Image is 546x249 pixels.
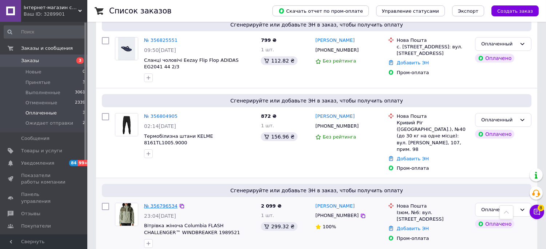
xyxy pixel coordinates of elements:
input: Поиск [4,25,86,39]
a: [PERSON_NAME] [315,203,355,210]
div: 112.82 ₴ [261,56,297,65]
a: Вітрівка жіноча Columbia FLASH CHALLENGER™ WINDBREAKER 1989521 [144,223,240,235]
img: Фото товару [115,203,138,226]
span: Сгенерируйте или добавьте ЭН в заказ, чтобы получить оплату [105,97,529,104]
button: Управление статусами [376,5,445,16]
span: Скачать отчет по пром-оплате [278,8,363,14]
span: Оплаченные [25,110,57,116]
button: Экспорт [452,5,484,16]
a: № 356796534 [144,203,178,209]
span: [PHONE_NUMBER] [315,123,359,129]
button: Чат с покупателем8 [530,205,544,219]
div: Пром-оплата [397,69,469,76]
span: 1 шт. [261,47,274,52]
span: 8 [538,205,544,211]
div: Оплаченный [481,206,517,214]
div: Оплачено [475,130,514,138]
span: Сгенерируйте или добавьте ЭН в заказ, чтобы получить оплату [105,21,529,28]
a: Добавить ЭН [397,60,429,65]
span: 100% [323,224,336,229]
a: [PERSON_NAME] [315,37,355,44]
div: 156.96 ₴ [261,132,297,141]
a: Добавить ЭН [397,226,429,231]
h1: Список заказов [109,7,172,15]
span: 799 ₴ [261,37,276,43]
span: [PHONE_NUMBER] [315,213,359,218]
a: Термобілизна штани KELME 8161TL1005.9000 [144,133,213,146]
span: Покупатели [21,223,51,229]
span: Заказы [21,57,39,64]
span: Экспорт [458,8,478,14]
span: Панель управления [21,191,67,204]
div: Оплаченный [481,116,517,124]
div: Оплачено [475,220,514,228]
span: 09:50[DATE] [144,47,176,53]
span: Управление статусами [382,8,439,14]
span: 1 шт. [261,213,274,218]
a: Добавить ЭН [397,156,429,161]
div: Оплачено [475,54,514,63]
button: Скачать отчет по пром-оплате [272,5,369,16]
div: Пром-оплата [397,235,469,242]
span: 3 [83,79,85,86]
span: Уведомления [21,160,54,166]
div: Оплаченный [481,40,517,48]
span: 872 ₴ [261,113,276,119]
span: 23:04[DATE] [144,213,176,219]
span: Товары и услуги [21,148,62,154]
span: [PHONE_NUMBER] [315,47,359,53]
div: Кривий Ріг ([GEOGRAPHIC_DATA].), №40 (до 30 кг на одне місце): вул. [PERSON_NAME], 107, прим. 98 [397,120,469,153]
span: Сообщения [21,135,49,142]
span: Отзывы [21,210,40,217]
span: 0 [83,69,85,75]
button: Создать заказ [491,5,539,16]
div: 299.32 ₴ [261,222,297,231]
img: Фото товару [115,37,138,60]
span: Отмененные [25,100,57,106]
span: Ожидает отправки [25,120,73,126]
span: Інтернет-магазин спортивного одягу та взуття SportFly [24,4,78,11]
span: 84 [69,160,77,166]
span: 2339 [75,100,85,106]
span: Выполненные [25,89,60,96]
div: Нова Пошта [397,113,469,120]
div: Нова Пошта [397,203,469,209]
a: № 356804905 [144,113,178,119]
span: 1 шт. [261,123,274,128]
span: 3 [76,57,84,64]
div: с. [STREET_ADDRESS]: вул. [STREET_ADDRESS] [397,44,469,57]
span: Создать заказ [497,8,533,14]
div: Ізюм, №6: вул. [STREET_ADDRESS] [397,209,469,222]
span: Новые [25,69,41,75]
span: 3 [83,110,85,116]
span: Принятые [25,79,51,86]
img: Фото товару [115,113,138,136]
a: Создать заказ [484,8,539,13]
span: 2 099 ₴ [261,203,281,209]
span: Заказы и сообщения [21,45,73,52]
a: № 356825551 [144,37,178,43]
span: Показатели работы компании [21,172,67,185]
span: 2 [83,120,85,126]
span: 3061 [75,89,85,96]
span: Без рейтинга [323,58,356,64]
span: 02:14[DATE] [144,123,176,129]
span: Сгенерируйте или добавьте ЭН в заказ, чтобы получить оплату [105,187,529,194]
div: Нова Пошта [397,37,469,44]
span: Без рейтинга [323,134,356,140]
a: [PERSON_NAME] [315,113,355,120]
div: Ваш ID: 3289901 [24,11,87,17]
a: Сланці чоловічі Eezay Flip Flop ADIDAS EG2041 44 2/3 [144,57,239,70]
div: Пром-оплата [397,165,469,172]
span: 99+ [77,160,89,166]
